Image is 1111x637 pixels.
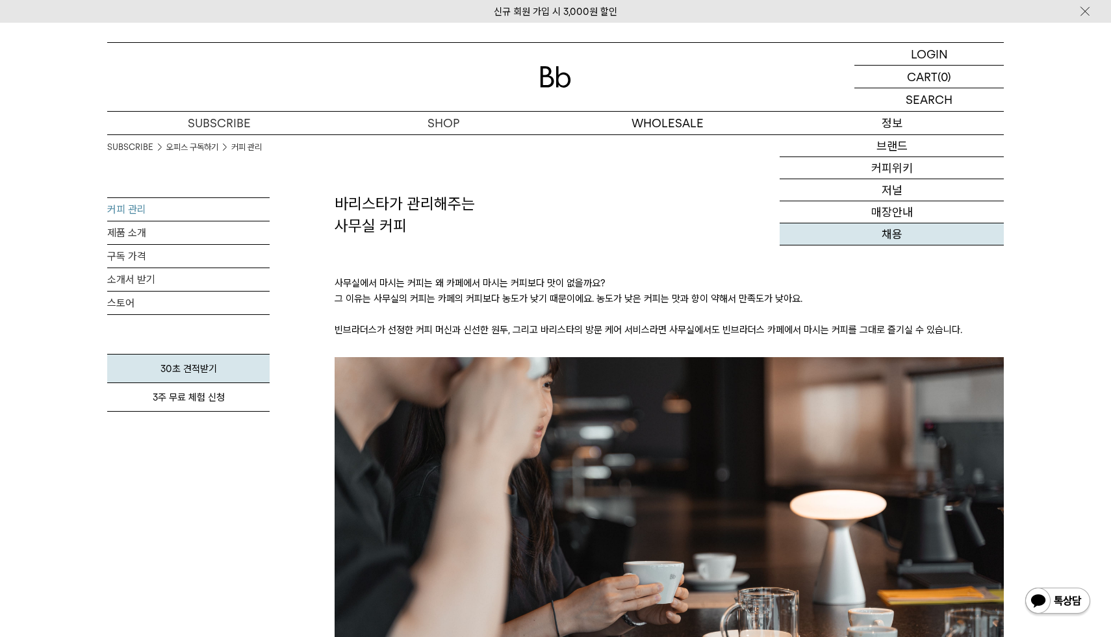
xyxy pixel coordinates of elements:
[780,135,1004,157] a: 브랜드
[107,221,270,244] a: 제품 소개
[780,179,1004,201] a: 저널
[780,223,1004,245] a: 채용
[911,43,948,65] p: LOGIN
[780,201,1004,223] a: 매장안내
[555,112,780,134] p: WHOLESALE
[107,112,331,134] a: SUBSCRIBE
[107,198,270,221] a: 커피 관리
[907,66,938,88] p: CART
[854,66,1004,88] a: CART (0)
[107,141,153,154] a: SUBSCRIBE
[166,141,218,154] a: 오피스 구독하기
[335,236,1004,357] p: 사무실에서 마시는 커피는 왜 카페에서 마시는 커피보다 맛이 없을까요? 그 이유는 사무실의 커피는 카페의 커피보다 농도가 낮기 때문이에요. 농도가 낮은 커피는 맛과 향이 약해서...
[854,43,1004,66] a: LOGIN
[1024,586,1092,618] img: 카카오톡 채널 1:1 채팅 버튼
[335,193,1004,236] h2: 바리스타가 관리해주는 사무실 커피
[540,66,571,88] img: 로고
[231,141,262,154] a: 커피 관리
[107,383,270,412] a: 3주 무료 체험 신청
[938,66,951,88] p: (0)
[107,245,270,268] a: 구독 가격
[107,268,270,291] a: 소개서 받기
[780,157,1004,179] a: 커피위키
[780,112,1004,134] p: 정보
[107,292,270,314] a: 스토어
[331,112,555,134] a: SHOP
[107,354,270,383] a: 30초 견적받기
[494,6,617,18] a: 신규 회원 가입 시 3,000원 할인
[906,88,952,111] p: SEARCH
